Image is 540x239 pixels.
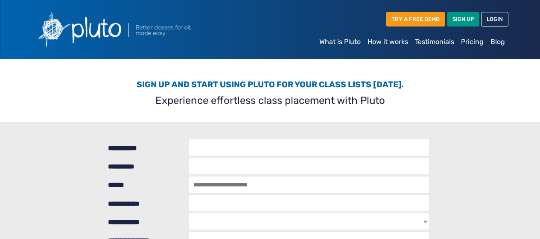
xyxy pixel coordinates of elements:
[37,93,503,108] p: Experience effortless class placement with Pluto
[37,80,503,89] h3: Sign up and start using Pluto for your class lists [DATE].
[32,7,237,52] img: Pluto logo with the text Better classes for all, made easy
[412,33,458,50] a: Testimonials
[481,12,508,26] a: LOGIN
[487,33,508,50] a: Blog
[316,33,364,50] a: What is Pluto
[458,33,487,50] a: Pricing
[386,12,445,26] a: TRY A FREE DEMO
[447,12,479,26] a: SIGN UP
[364,33,412,50] a: How it works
